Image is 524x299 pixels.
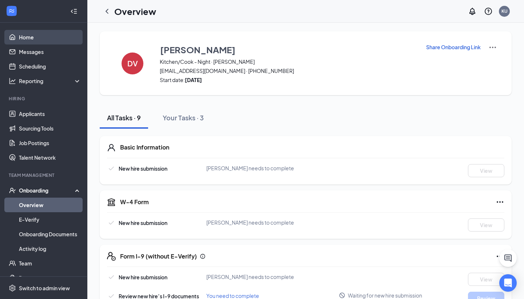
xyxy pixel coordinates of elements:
div: Your Tasks · 3 [163,113,204,122]
svg: ChatActive [504,254,512,263]
button: DV [114,43,151,84]
svg: TaxGovernmentIcon [107,198,116,206]
a: Scheduling [19,59,81,74]
div: Team Management [9,172,80,178]
span: Kitchen/Cook - Night · [PERSON_NAME] [160,58,417,65]
span: New hire submission [119,220,167,226]
span: You need to complete [206,292,259,299]
div: Reporting [19,77,82,85]
h3: [PERSON_NAME] [160,43,235,56]
a: Team [19,256,81,271]
a: Talent Network [19,150,81,165]
a: Sourcing Tools [19,121,81,136]
a: Home [19,30,81,44]
svg: ChevronLeft [103,7,111,16]
a: Job Postings [19,136,81,150]
svg: WorkstreamLogo [8,7,15,15]
div: Switch to admin view [19,284,70,292]
span: [PERSON_NAME] needs to complete [206,219,294,226]
div: Hiring [9,96,80,102]
svg: Checkmark [107,164,116,173]
span: [EMAIL_ADDRESS][DOMAIN_NAME] · [PHONE_NUMBER] [160,67,417,74]
button: ChatActive [499,249,517,267]
span: New hire submission [119,274,167,280]
svg: UserCheck [9,187,16,194]
button: View [468,218,504,232]
span: Waiting for new hire submission [348,292,422,299]
span: [PERSON_NAME] needs to complete [206,165,294,171]
a: Documents [19,271,81,285]
div: Onboarding [19,187,75,194]
svg: Analysis [9,77,16,85]
strong: [DATE] [185,77,202,83]
a: Overview [19,198,81,212]
h5: Basic Information [120,143,169,151]
svg: Ellipses [496,252,504,261]
svg: Settings [9,284,16,292]
div: KU [501,8,508,14]
h5: Form I-9 (without E-Verify) [120,252,197,260]
div: Open Intercom Messenger [499,274,517,292]
svg: Checkmark [107,218,116,227]
button: View [468,164,504,177]
a: Activity log [19,241,81,256]
svg: Ellipses [496,198,504,206]
button: View [468,273,504,286]
svg: Notifications [468,7,477,16]
h5: W-4 Form [120,198,149,206]
svg: Info [200,253,206,259]
button: Share Onboarding Link [426,43,481,51]
a: Messages [19,44,81,59]
svg: User [107,143,116,152]
svg: Collapse [70,8,78,15]
span: New hire submission [119,165,167,172]
svg: FormI9EVerifyIcon [107,252,116,261]
button: [PERSON_NAME] [160,43,417,56]
h1: Overview [114,5,156,18]
h4: DV [127,61,138,66]
a: Applicants [19,106,81,121]
div: All Tasks · 9 [107,113,141,122]
svg: Blocked [339,292,345,299]
span: Start date: [160,76,417,84]
svg: QuestionInfo [484,7,493,16]
img: More Actions [488,43,497,52]
span: [PERSON_NAME] needs to complete [206,273,294,280]
svg: Checkmark [107,273,116,281]
a: Onboarding Documents [19,227,81,241]
a: E-Verify [19,212,81,227]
